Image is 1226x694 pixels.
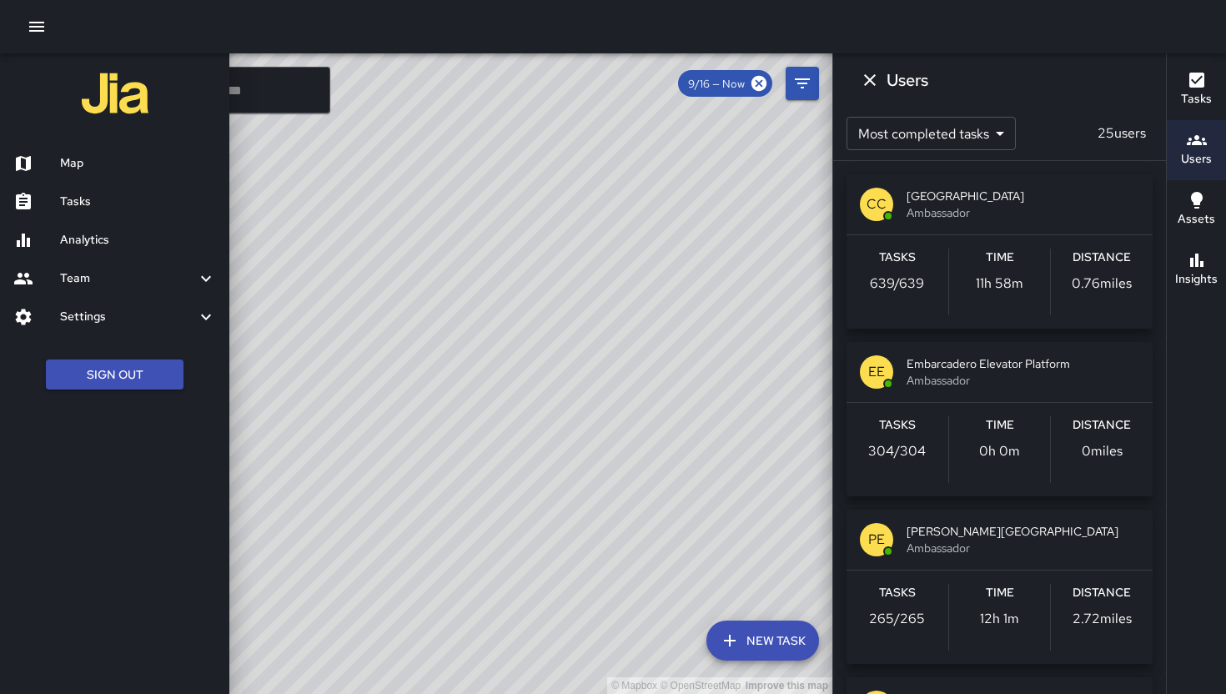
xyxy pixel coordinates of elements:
[1178,210,1215,229] h6: Assets
[1073,584,1131,602] h6: Distance
[1181,90,1212,108] h6: Tasks
[887,67,928,93] h6: Users
[986,416,1014,435] h6: Time
[1073,609,1132,629] p: 2.72 miles
[1082,441,1123,461] p: 0 miles
[879,416,916,435] h6: Tasks
[60,231,216,249] h6: Analytics
[46,360,183,390] button: Sign Out
[868,530,885,550] p: PE
[853,63,887,97] button: Dismiss
[1072,274,1132,294] p: 0.76 miles
[986,584,1014,602] h6: Time
[879,249,916,267] h6: Tasks
[868,441,926,461] p: 304 / 304
[1073,416,1131,435] h6: Distance
[60,193,216,211] h6: Tasks
[907,188,1139,204] span: [GEOGRAPHIC_DATA]
[60,269,196,288] h6: Team
[870,274,924,294] p: 639 / 639
[980,609,1019,629] p: 12h 1m
[1181,150,1212,168] h6: Users
[907,523,1139,540] span: [PERSON_NAME][GEOGRAPHIC_DATA]
[82,60,148,127] img: jia-logo
[1091,123,1153,143] p: 25 users
[986,249,1014,267] h6: Time
[907,355,1139,372] span: Embarcadero Elevator Platform
[1073,249,1131,267] h6: Distance
[847,117,1016,150] div: Most completed tasks
[907,204,1139,221] span: Ambassador
[879,584,916,602] h6: Tasks
[868,362,885,382] p: EE
[867,194,887,214] p: CC
[60,308,196,326] h6: Settings
[869,609,925,629] p: 265 / 265
[907,540,1139,556] span: Ambassador
[907,372,1139,389] span: Ambassador
[979,441,1020,461] p: 0h 0m
[1175,270,1218,289] h6: Insights
[706,621,819,661] button: New Task
[976,274,1023,294] p: 11h 58m
[60,154,216,173] h6: Map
